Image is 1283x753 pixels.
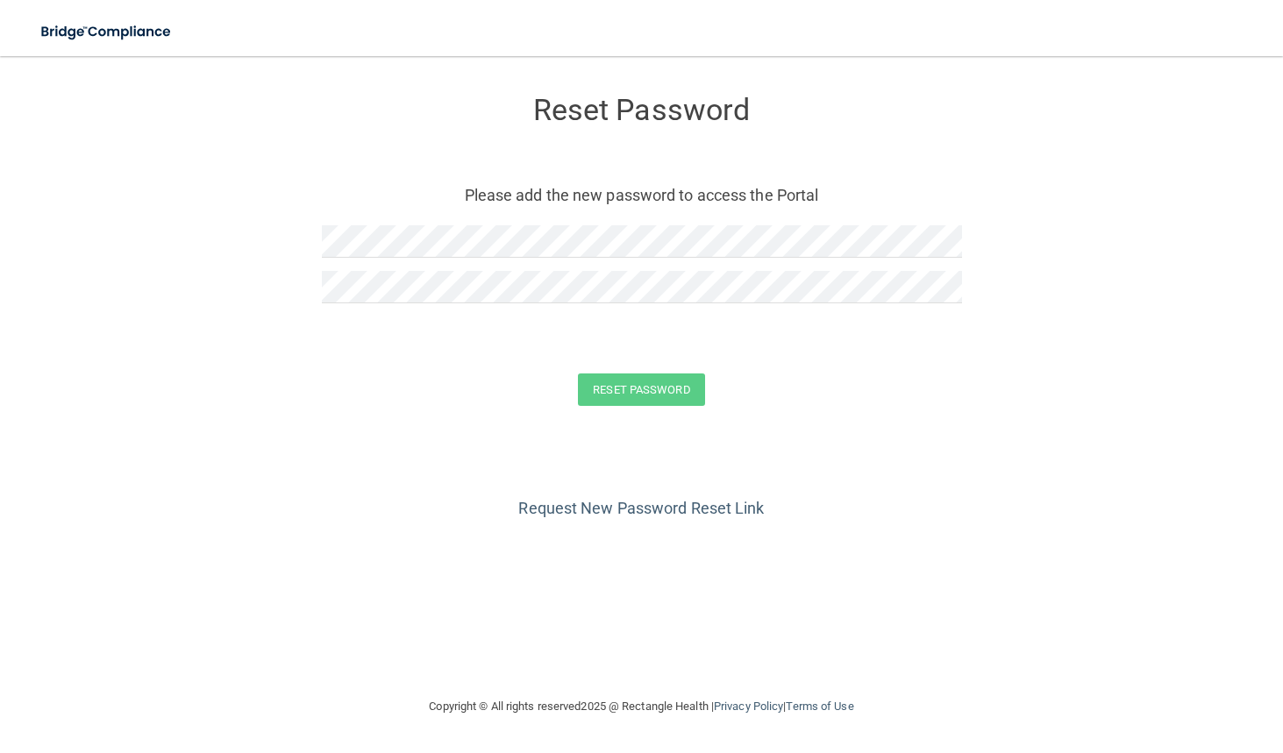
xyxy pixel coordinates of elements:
[335,181,949,210] p: Please add the new password to access the Portal
[518,499,764,517] a: Request New Password Reset Link
[322,94,962,126] h3: Reset Password
[578,373,704,406] button: Reset Password
[26,14,188,50] img: bridge_compliance_login_screen.278c3ca4.svg
[786,700,853,713] a: Terms of Use
[714,700,783,713] a: Privacy Policy
[322,678,962,735] div: Copyright © All rights reserved 2025 @ Rectangle Health | |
